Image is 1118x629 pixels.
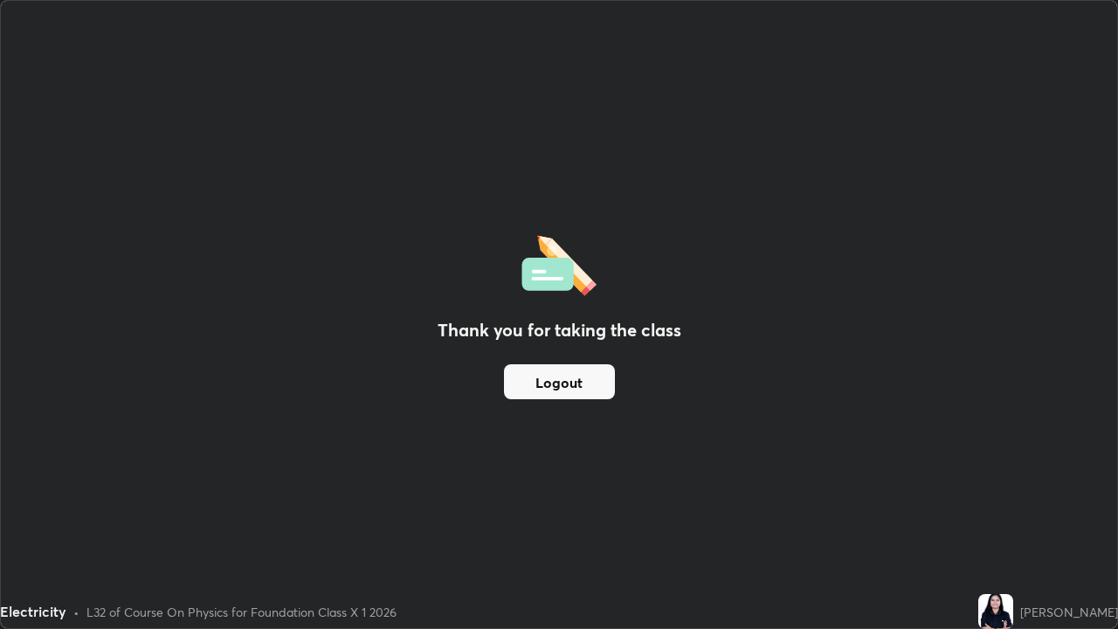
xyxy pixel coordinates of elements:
div: L32 of Course On Physics for Foundation Class X 1 2026 [86,603,397,621]
img: abfed3403e5940d69db7ef5c0e24dee9.jpg [978,594,1013,629]
h2: Thank you for taking the class [438,317,681,343]
button: Logout [504,364,615,399]
div: • [73,603,79,621]
div: [PERSON_NAME] [1020,603,1118,621]
img: offlineFeedback.1438e8b3.svg [521,230,597,296]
